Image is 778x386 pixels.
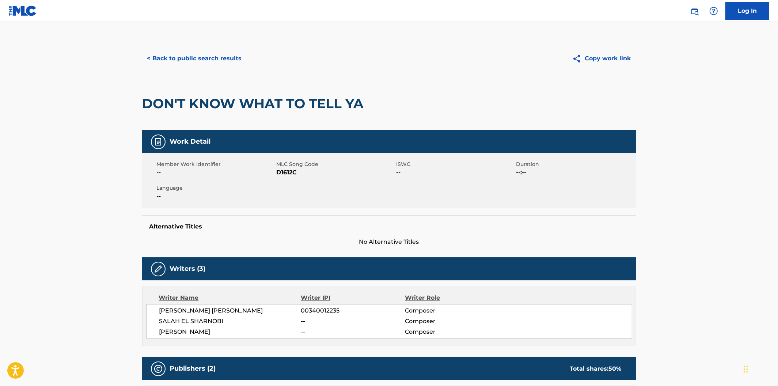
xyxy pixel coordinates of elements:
[405,294,500,302] div: Writer Role
[572,54,585,63] img: Copy work link
[159,328,301,336] span: [PERSON_NAME]
[516,160,634,168] span: Duration
[154,137,163,146] img: Work Detail
[170,364,216,373] h5: Publishers (2)
[709,7,718,15] img: help
[159,306,301,315] span: [PERSON_NAME] [PERSON_NAME]
[157,184,275,192] span: Language
[609,365,622,372] span: 50 %
[516,168,634,177] span: --:--
[405,317,500,326] span: Composer
[687,4,702,18] a: Public Search
[405,328,500,336] span: Composer
[142,95,368,112] h2: DON'T KNOW WHAT TO TELL YA
[690,7,699,15] img: search
[157,168,275,177] span: --
[149,223,629,230] h5: Alternative Titles
[301,328,405,336] span: --
[277,168,395,177] span: D1612C
[301,317,405,326] span: --
[154,364,163,373] img: Publishers
[396,168,515,177] span: --
[301,294,405,302] div: Writer IPI
[9,5,37,16] img: MLC Logo
[570,364,622,373] div: Total shares:
[170,137,211,146] h5: Work Detail
[567,49,636,68] button: Copy work link
[170,265,206,273] h5: Writers (3)
[744,358,748,380] div: Drag
[741,351,778,386] iframe: Chat Widget
[725,2,769,20] a: Log In
[142,238,636,246] span: No Alternative Titles
[706,4,721,18] div: Help
[405,306,500,315] span: Composer
[301,306,405,315] span: 00340012235
[277,160,395,168] span: MLC Song Code
[154,265,163,273] img: Writers
[159,317,301,326] span: SALAH EL SHARNOBI
[157,160,275,168] span: Member Work Identifier
[159,294,301,302] div: Writer Name
[396,160,515,168] span: ISWC
[157,192,275,201] span: --
[142,49,247,68] button: < Back to public search results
